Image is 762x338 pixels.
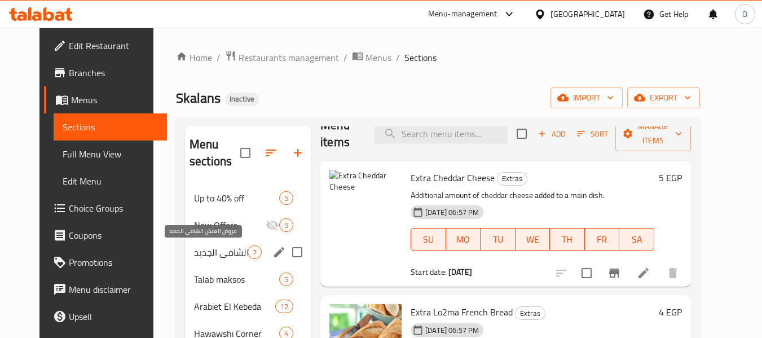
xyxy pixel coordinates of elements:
[71,93,158,107] span: Menus
[485,231,511,248] span: TU
[266,218,279,232] svg: Inactive section
[451,231,477,248] span: MO
[44,222,167,249] a: Coupons
[659,304,682,320] h6: 4 EGP
[536,128,567,141] span: Add
[194,273,279,286] span: Talab maksos
[280,220,293,231] span: 5
[627,87,700,108] button: export
[257,139,284,166] span: Sort sections
[69,39,158,52] span: Edit Restaurant
[615,116,691,151] button: Manage items
[329,170,402,242] img: Extra Cheddar Cheese
[276,301,293,312] span: 12
[225,94,259,104] span: Inactive
[284,139,311,166] button: Add section
[69,201,158,215] span: Choice Groups
[560,91,614,105] span: import
[575,261,598,285] span: Select to update
[742,8,747,20] span: O
[44,276,167,303] a: Menu disclaimer
[185,212,311,239] div: New Offers5
[416,231,441,248] span: SU
[190,136,240,170] h2: Menu sections
[176,85,221,111] span: Skalans
[352,50,391,65] a: Menus
[534,125,570,143] button: Add
[280,193,293,204] span: 5
[63,147,158,161] span: Full Menu View
[194,191,279,205] span: Up to 40% off
[343,51,347,64] li: /
[481,228,516,251] button: TU
[69,229,158,242] span: Coupons
[510,122,534,146] span: Select section
[44,303,167,330] a: Upsell
[515,306,545,320] div: Extras
[279,273,293,286] div: items
[585,228,620,251] button: FR
[69,283,158,296] span: Menu disclaimer
[176,50,700,65] nav: breadcrumb
[44,32,167,59] a: Edit Restaurant
[225,50,339,65] a: Restaurants management
[577,128,608,141] span: Sort
[217,51,221,64] li: /
[176,51,212,64] a: Home
[185,185,311,212] div: Up to 40% off5
[63,174,158,188] span: Edit Menu
[365,51,391,64] span: Menus
[554,231,580,248] span: TH
[411,169,495,186] span: Extra Cheddar Cheese
[194,218,266,232] span: New Offers
[248,247,261,258] span: 7
[601,260,628,287] button: Branch-specific-item
[659,260,686,287] button: delete
[428,7,497,21] div: Menu-management
[44,249,167,276] a: Promotions
[234,141,257,165] span: Select all sections
[44,195,167,222] a: Choice Groups
[448,265,472,279] b: [DATE]
[624,231,650,248] span: SA
[54,168,167,195] a: Edit Menu
[271,244,288,261] button: edit
[396,51,400,64] li: /
[69,66,158,80] span: Branches
[637,266,650,280] a: Edit menu item
[185,266,311,293] div: Talab maksos5
[275,300,293,313] div: items
[570,125,615,143] span: Sort items
[411,265,447,279] span: Start date:
[194,300,275,313] span: Arabiet El Kebeda
[194,245,248,259] span: عروض العيش الشامي الجديد
[279,218,293,232] div: items
[550,228,585,251] button: TH
[54,141,167,168] a: Full Menu View
[589,231,615,248] span: FR
[63,120,158,134] span: Sections
[185,239,311,266] div: عروض العيش الشامي الجديد7edit
[411,188,654,203] p: Additional amount of cheddar cheese added to a main dish.
[375,124,508,144] input: search
[411,228,446,251] button: SU
[225,93,259,106] div: Inactive
[659,170,682,186] h6: 5 EGP
[404,51,437,64] span: Sections
[239,51,339,64] span: Restaurants management
[421,325,483,336] span: [DATE] 06:57 PM
[497,172,527,186] div: Extras
[44,86,167,113] a: Menus
[516,228,550,251] button: WE
[44,59,167,86] a: Branches
[279,191,293,205] div: items
[619,228,654,251] button: SA
[520,231,546,248] span: WE
[69,256,158,269] span: Promotions
[185,293,311,320] div: Arabiet El Kebeda12
[421,207,483,218] span: [DATE] 06:57 PM
[280,274,293,285] span: 5
[636,91,691,105] span: export
[411,304,513,321] span: Extra Lo2ma French Bread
